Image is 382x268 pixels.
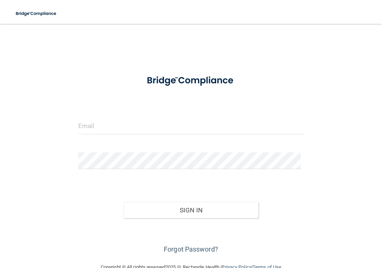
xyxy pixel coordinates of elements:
img: bridge_compliance_login_screen.278c3ca4.svg [11,6,62,21]
input: Email [78,118,304,134]
img: bridge_compliance_login_screen.278c3ca4.svg [137,69,244,93]
a: Forgot Password? [164,245,218,253]
button: Sign In [123,202,259,218]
